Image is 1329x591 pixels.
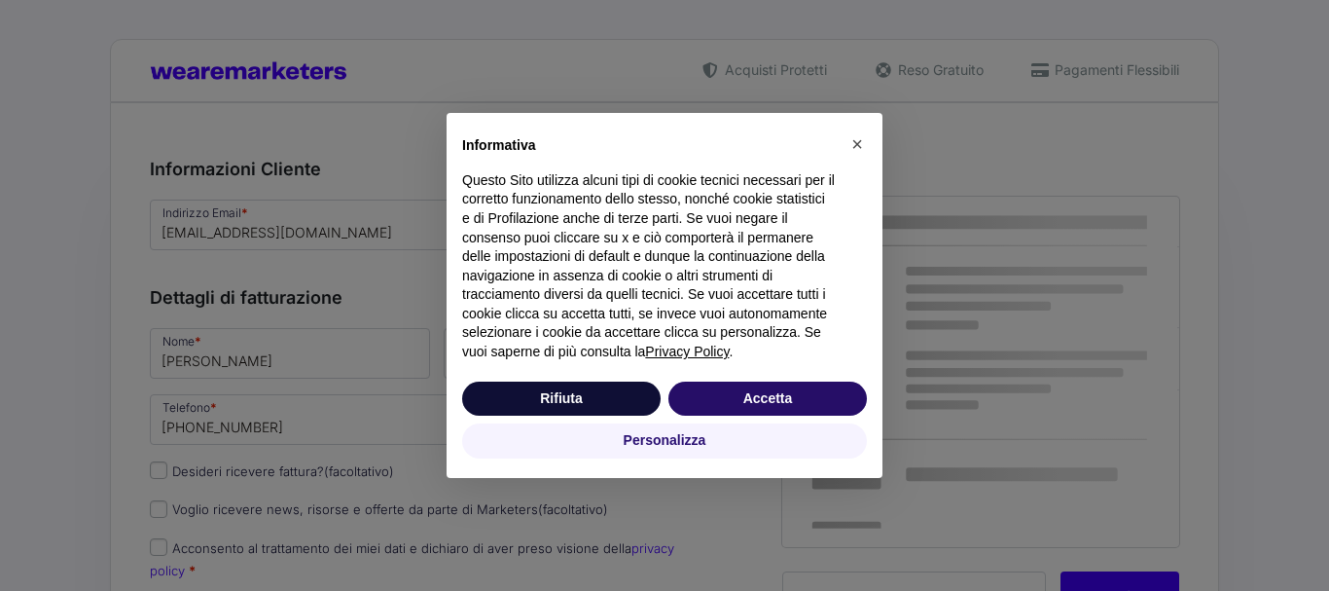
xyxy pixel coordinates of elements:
iframe: Customerly Messenger Launcher [16,515,74,573]
span: × [851,133,863,155]
button: Personalizza [462,424,867,459]
p: Questo Sito utilizza alcuni tipi di cookie tecnici necessari per il corretto funzionamento dello ... [462,171,836,362]
button: Chiudi questa informativa [842,129,873,160]
button: Accetta [668,382,867,417]
button: Rifiuta [462,382,661,417]
h2: Informativa [462,136,836,156]
a: Privacy Policy [645,344,729,359]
